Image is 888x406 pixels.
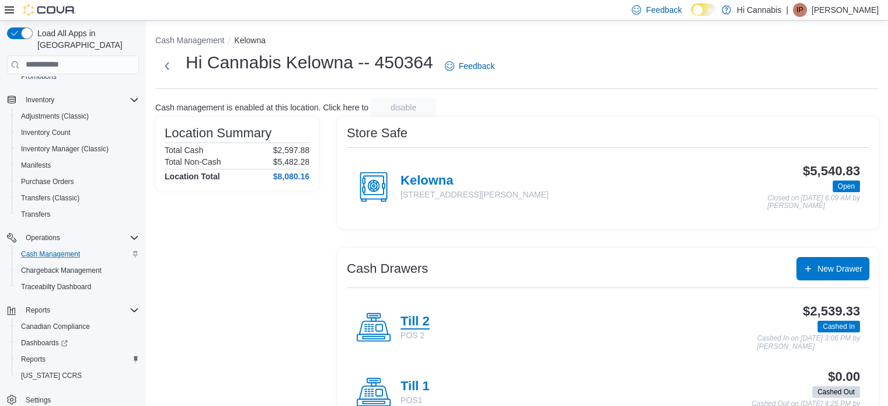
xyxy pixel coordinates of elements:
[16,191,84,205] a: Transfers (Classic)
[833,181,860,192] span: Open
[21,93,59,107] button: Inventory
[838,181,855,192] span: Open
[155,36,224,45] button: Cash Management
[16,142,139,156] span: Inventory Manager (Classic)
[16,142,113,156] a: Inventory Manager (Classic)
[26,306,50,315] span: Reports
[273,145,309,155] p: $2,597.88
[2,230,144,246] button: Operations
[21,338,68,348] span: Dashboards
[786,3,788,17] p: |
[165,145,203,155] h6: Total Cash
[16,191,139,205] span: Transfers (Classic)
[16,320,95,334] a: Canadian Compliance
[16,280,96,294] a: Traceabilty Dashboard
[16,369,139,383] span: Washington CCRS
[12,246,144,262] button: Cash Management
[21,266,102,275] span: Chargeback Management
[12,190,144,206] button: Transfers (Classic)
[16,247,85,261] a: Cash Management
[823,321,855,332] span: Cashed In
[828,370,860,384] h3: $0.00
[33,27,139,51] span: Load All Apps in [GEOGRAPHIC_DATA]
[21,128,71,137] span: Inventory Count
[16,175,79,189] a: Purchase Orders
[26,233,60,242] span: Operations
[401,314,430,329] h4: Till 2
[757,335,860,351] p: Cashed In on [DATE] 3:06 PM by [PERSON_NAME]
[12,124,144,141] button: Inventory Count
[16,247,139,261] span: Cash Management
[165,172,220,181] h4: Location Total
[21,371,82,380] span: [US_STATE] CCRS
[16,207,139,221] span: Transfers
[16,352,50,366] a: Reports
[186,51,433,74] h1: Hi Cannabis Kelowna -- 450364
[234,36,266,45] button: Kelowna
[273,172,309,181] h4: $8,080.16
[12,318,144,335] button: Canadian Compliance
[26,395,51,405] span: Settings
[812,386,860,398] span: Cashed Out
[16,320,139,334] span: Canadian Compliance
[12,335,144,351] a: Dashboards
[21,303,55,317] button: Reports
[21,144,109,154] span: Inventory Manager (Classic)
[12,351,144,367] button: Reports
[21,93,139,107] span: Inventory
[16,158,139,172] span: Manifests
[12,108,144,124] button: Adjustments (Classic)
[817,387,855,397] span: Cashed Out
[796,3,803,17] span: IP
[803,164,860,178] h3: $5,540.83
[21,355,46,364] span: Reports
[16,280,139,294] span: Traceabilty Dashboard
[16,109,139,123] span: Adjustments (Classic)
[796,257,869,280] button: New Drawer
[2,92,144,108] button: Inventory
[12,141,144,157] button: Inventory Manager (Classic)
[401,379,430,394] h4: Till 1
[16,207,55,221] a: Transfers
[26,95,54,105] span: Inventory
[21,112,89,121] span: Adjustments (Classic)
[767,195,860,210] p: Closed on [DATE] 6:09 AM by [PERSON_NAME]
[16,70,139,84] span: Promotions
[16,175,139,189] span: Purchase Orders
[12,157,144,173] button: Manifests
[401,394,430,406] p: POS1
[401,329,430,341] p: POS 2
[371,98,436,117] button: disable
[12,173,144,190] button: Purchase Orders
[16,126,139,140] span: Inventory Count
[12,68,144,85] button: Promotions
[165,157,221,166] h6: Total Non-Cash
[391,102,416,113] span: disable
[21,322,90,331] span: Canadian Compliance
[23,4,76,16] img: Cova
[16,263,139,277] span: Chargeback Management
[12,367,144,384] button: [US_STATE] CCRS
[155,103,368,112] p: Cash management is enabled at this location. Click here to
[691,4,716,16] input: Dark Mode
[347,126,408,140] h3: Store Safe
[16,109,93,123] a: Adjustments (Classic)
[16,158,55,172] a: Manifests
[21,210,50,219] span: Transfers
[155,54,179,78] button: Next
[21,249,80,259] span: Cash Management
[16,70,61,84] a: Promotions
[21,161,51,170] span: Manifests
[12,262,144,279] button: Chargeback Management
[16,126,75,140] a: Inventory Count
[16,336,72,350] a: Dashboards
[401,189,549,200] p: [STREET_ADDRESS][PERSON_NAME]
[347,262,428,276] h3: Cash Drawers
[16,263,106,277] a: Chargeback Management
[737,3,781,17] p: Hi Cannabis
[16,352,139,366] span: Reports
[12,279,144,295] button: Traceabilty Dashboard
[16,336,139,350] span: Dashboards
[165,126,271,140] h3: Location Summary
